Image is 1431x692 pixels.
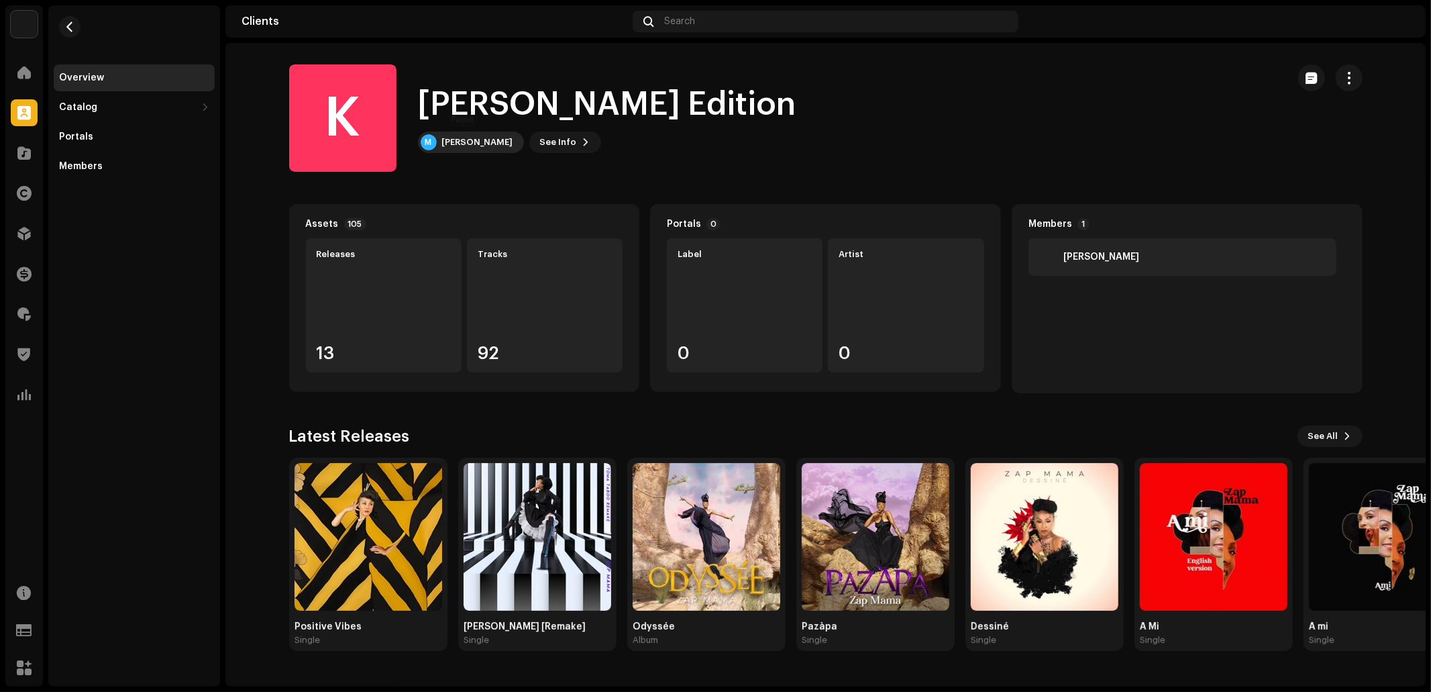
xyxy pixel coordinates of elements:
[478,249,612,260] div: Tracks
[464,635,489,646] div: Single
[1077,218,1090,230] p-badge: 1
[442,137,513,148] div: [PERSON_NAME]
[344,218,366,230] p-badge: 105
[667,219,701,230] div: Portals
[1309,635,1334,646] div: Single
[1140,622,1287,632] div: A Mi
[295,622,442,632] div: Positive Vibes
[802,622,949,632] div: Pazàpa
[540,129,577,156] span: See Info
[59,72,104,83] div: Overview
[971,463,1118,611] img: 743053dc-f134-4fb2-953f-7ab3689fa27e
[802,463,949,611] img: e96e6f8c-fcfc-41f3-9aa9-aa4ef023951f
[317,249,451,260] div: Releases
[242,16,627,27] div: Clients
[1297,426,1363,447] button: See All
[54,94,215,121] re-m-nav-dropdown: Catalog
[295,463,442,611] img: 82694708-644a-46b1-afb6-e638b537fd11
[1037,246,1058,268] img: b4d8c48e-3274-48d7-aa0c-9e6c58658876
[59,132,93,142] div: Portals
[289,64,396,172] div: K
[971,622,1118,632] div: Dessiné
[464,463,611,611] img: 51f20f17-60e0-482c-955b-edd62ce47b60
[418,83,796,126] h1: [PERSON_NAME] Edition
[802,635,827,646] div: Single
[1308,423,1338,450] span: See All
[11,11,38,38] img: 0029baec-73b5-4e5b-bf6f-b72015a23c67
[1140,635,1165,646] div: Single
[1388,11,1410,32] img: 77cc3158-a3d8-4e05-b989-3b4f8fd5cb3f
[54,123,215,150] re-m-nav-item: Portals
[664,16,695,27] span: Search
[1028,219,1072,230] div: Members
[306,219,339,230] div: Assets
[54,153,215,180] re-m-nav-item: Members
[289,426,410,447] h3: Latest Releases
[529,132,601,153] button: See Info
[706,218,721,230] p-badge: 0
[633,635,658,646] div: Album
[59,161,103,172] div: Members
[1063,252,1139,262] div: Marie Daulne
[678,249,812,260] div: Label
[421,134,437,150] div: M
[633,463,780,611] img: e22c3328-4d1a-4323-8148-bcfab1454d42
[839,249,973,260] div: Artist
[1140,463,1287,611] img: f672a51d-4ef2-44df-937b-156139bb6eb5
[464,622,611,632] div: [PERSON_NAME] [Remake]
[59,102,97,113] div: Catalog
[633,622,780,632] div: Odyssée
[54,64,215,91] re-m-nav-item: Overview
[971,635,996,646] div: Single
[295,635,320,646] div: Single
